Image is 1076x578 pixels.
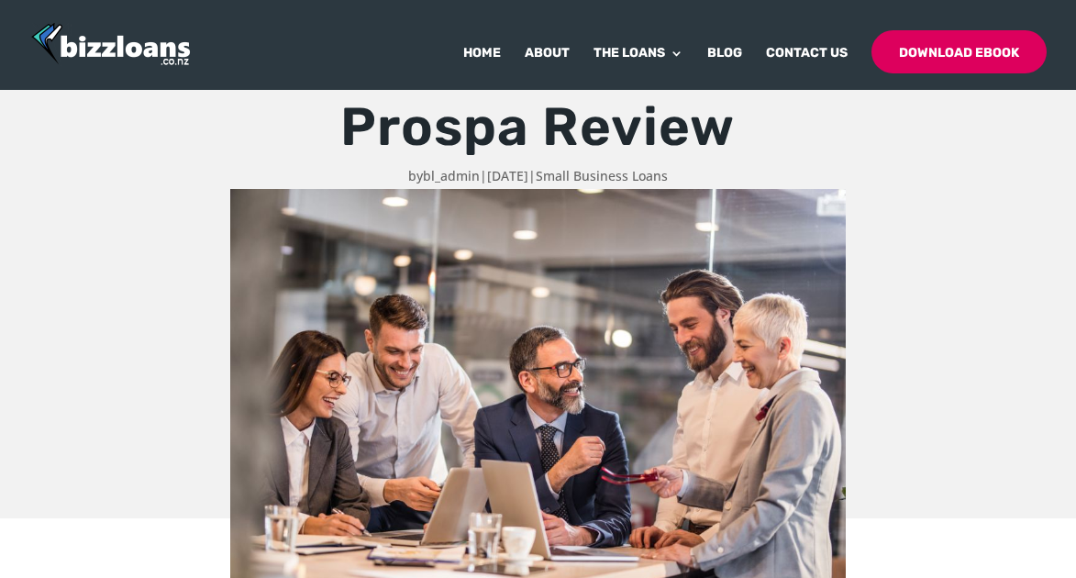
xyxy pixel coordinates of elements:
img: Bizzloans New Zealand [31,23,191,68]
a: About [525,47,570,90]
a: Blog [707,47,742,90]
a: bl_admin [423,167,480,184]
span: [DATE] [487,167,528,184]
a: Small Business Loans [536,167,668,184]
a: The Loans [593,47,683,90]
a: Download Ebook [871,30,1047,73]
a: Home [463,47,501,90]
h1: Prospa Review [153,64,922,163]
a: Contact Us [766,47,848,90]
p: by | | [153,163,922,188]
